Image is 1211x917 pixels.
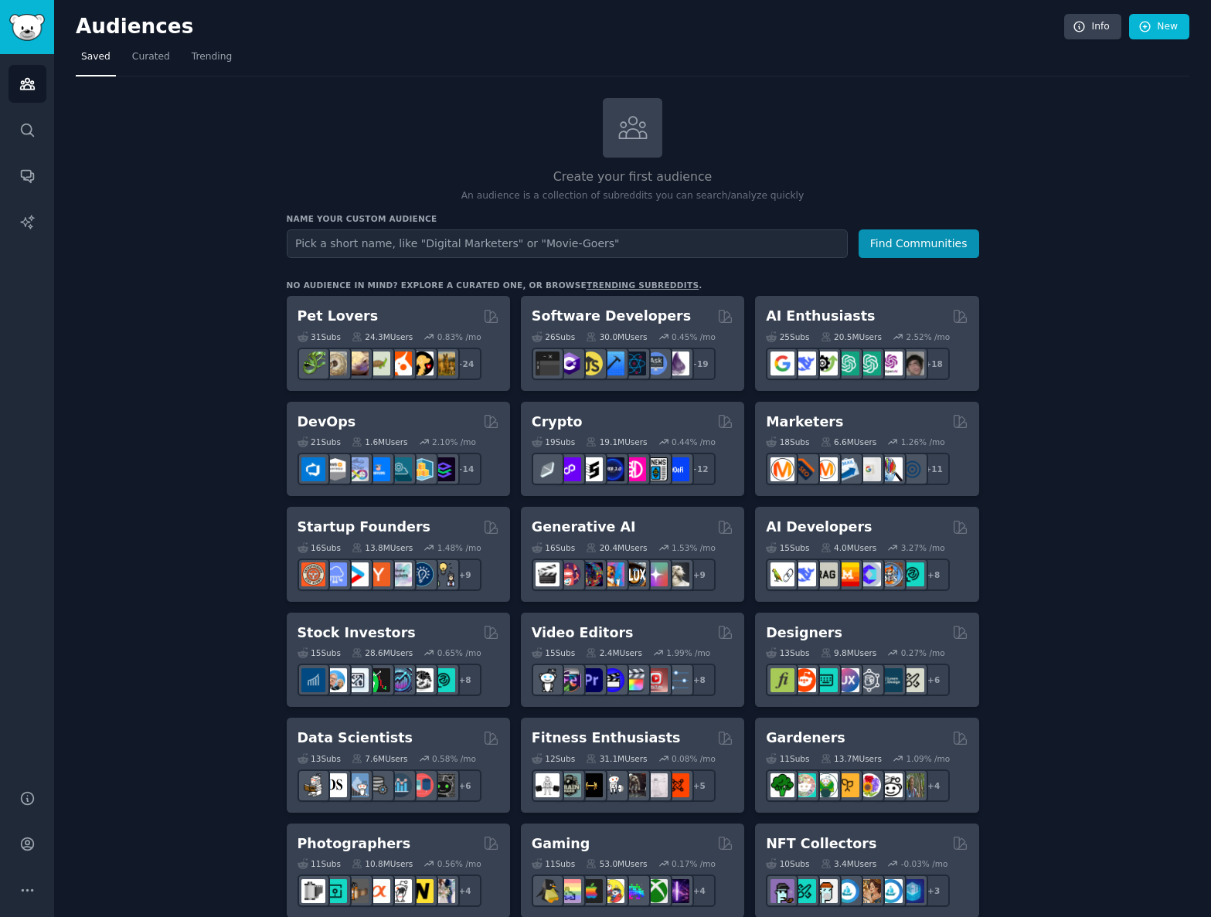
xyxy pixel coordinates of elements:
[186,45,237,76] a: Trending
[917,664,950,696] div: + 6
[906,753,950,764] div: 1.09 % /mo
[622,773,646,797] img: fitness30plus
[287,168,979,187] h2: Create your first audience
[900,352,924,375] img: ArtificalIntelligence
[579,879,603,903] img: macgaming
[410,352,434,375] img: PetAdvice
[821,858,877,869] div: 3.4M Users
[766,436,809,447] div: 18 Sub s
[587,280,699,290] a: trending subreddits
[557,668,581,692] img: editors
[917,559,950,591] div: + 8
[766,858,809,869] div: 10 Sub s
[366,773,390,797] img: dataengineering
[536,352,560,375] img: software
[301,879,325,903] img: analog
[900,773,924,797] img: GardenersWorld
[323,773,347,797] img: datascience
[792,457,816,481] img: bigseo
[622,668,646,692] img: finalcutpro
[410,562,434,586] img: Entrepreneurship
[437,542,481,553] div: 1.48 % /mo
[683,559,716,591] div: + 9
[600,773,624,797] img: weightroom
[900,457,924,481] img: OnlineMarketing
[532,623,634,643] h2: Video Editors
[644,879,668,903] img: XboxGamers
[557,457,581,481] img: 0xPolygon
[323,457,347,481] img: AWS_Certified_Experts
[532,729,681,748] h2: Fitness Enthusiasts
[879,668,903,692] img: learndesign
[449,453,481,485] div: + 14
[532,753,575,764] div: 12 Sub s
[127,45,175,76] a: Curated
[901,436,945,447] div: 1.26 % /mo
[287,229,848,258] input: Pick a short name, like "Digital Marketers" or "Movie-Goers"
[532,436,575,447] div: 19 Sub s
[683,769,716,802] div: + 5
[770,562,794,586] img: LangChain
[665,879,689,903] img: TwitchStreaming
[821,436,877,447] div: 6.6M Users
[532,647,575,658] div: 15 Sub s
[665,352,689,375] img: elixir
[665,562,689,586] img: DreamBooth
[792,668,816,692] img: logodesign
[298,858,341,869] div: 11 Sub s
[586,542,647,553] div: 20.4M Users
[917,453,950,485] div: + 11
[586,858,647,869] div: 53.0M Users
[879,352,903,375] img: OpenAIDev
[672,436,716,447] div: 0.44 % /mo
[857,773,881,797] img: flowers
[792,773,816,797] img: succulents
[192,50,232,64] span: Trending
[388,773,412,797] img: analytics
[766,413,843,432] h2: Marketers
[600,879,624,903] img: GamerPals
[579,562,603,586] img: deepdream
[917,875,950,907] div: + 3
[431,352,455,375] img: dogbreed
[323,352,347,375] img: ballpython
[814,457,838,481] img: AskMarketing
[766,729,845,748] h2: Gardeners
[683,348,716,380] div: + 19
[437,647,481,658] div: 0.65 % /mo
[532,518,636,537] h2: Generative AI
[579,773,603,797] img: workout
[766,834,876,854] h2: NFT Collectors
[665,457,689,481] img: defi_
[410,773,434,797] img: datasets
[600,562,624,586] img: sdforall
[536,562,560,586] img: aivideo
[352,647,413,658] div: 28.6M Users
[879,773,903,797] img: UrbanGardening
[906,331,950,342] div: 2.52 % /mo
[683,664,716,696] div: + 8
[835,352,859,375] img: chatgpt_promptDesign
[600,668,624,692] img: VideoEditors
[431,668,455,692] img: technicalanalysis
[536,457,560,481] img: ethfinance
[879,879,903,903] img: OpenseaMarket
[298,623,416,643] h2: Stock Investors
[792,562,816,586] img: DeepSeek
[644,457,668,481] img: CryptoNews
[132,50,170,64] span: Curated
[323,562,347,586] img: SaaS
[792,879,816,903] img: NFTMarketplace
[917,769,950,802] div: + 4
[665,668,689,692] img: postproduction
[770,457,794,481] img: content_marketing
[345,668,369,692] img: Forex
[557,773,581,797] img: GymMotivation
[917,348,950,380] div: + 18
[352,858,413,869] div: 10.8M Users
[900,562,924,586] img: AIDevelopersSociety
[622,457,646,481] img: defiblockchain
[901,542,945,553] div: 3.27 % /mo
[388,668,412,692] img: StocksAndTrading
[600,457,624,481] img: web3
